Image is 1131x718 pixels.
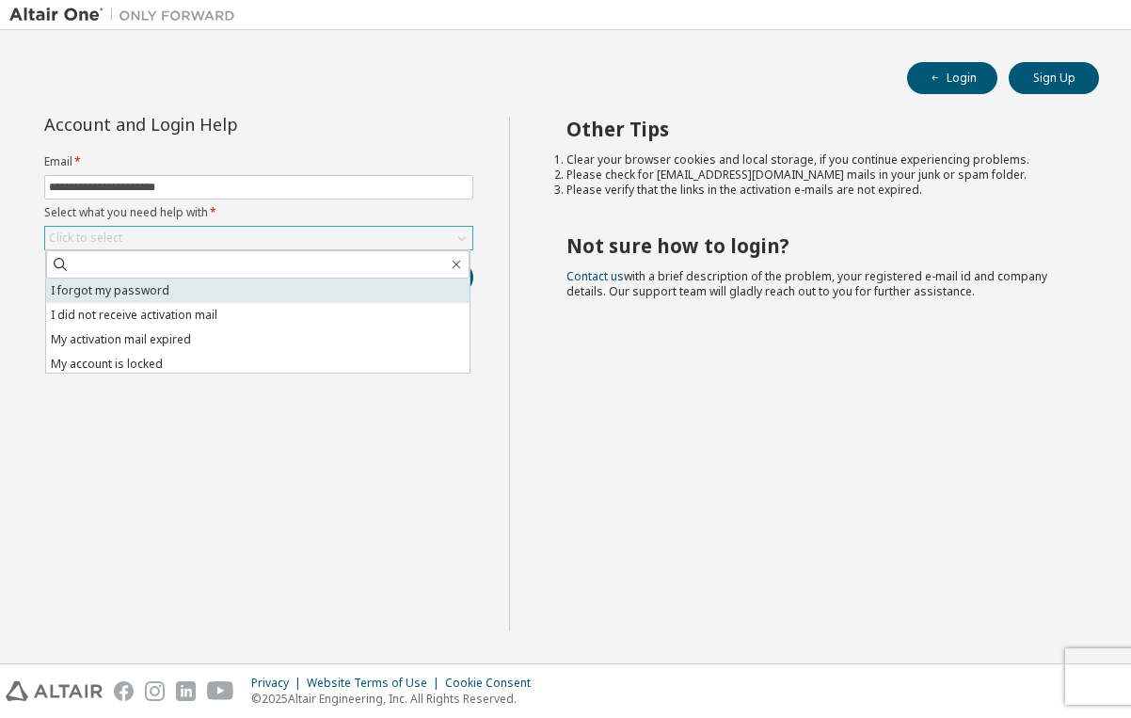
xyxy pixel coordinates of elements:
button: Sign Up [1009,62,1099,94]
img: altair_logo.svg [6,681,103,701]
h2: Other Tips [566,117,1066,141]
li: I forgot my password [46,279,470,303]
li: Please check for [EMAIL_ADDRESS][DOMAIN_NAME] mails in your junk or spam folder. [566,168,1066,183]
img: Altair One [9,6,245,24]
span: with a brief description of the problem, your registered e-mail id and company details. Our suppo... [566,268,1047,299]
div: Click to select [49,231,122,246]
a: Contact us [566,268,624,284]
div: Account and Login Help [44,117,388,132]
button: Login [907,62,997,94]
img: youtube.svg [207,681,234,701]
div: Click to select [45,227,472,249]
li: Clear your browser cookies and local storage, if you continue experiencing problems. [566,152,1066,168]
img: facebook.svg [114,681,134,701]
img: instagram.svg [145,681,165,701]
div: Website Terms of Use [307,676,445,691]
label: Select what you need help with [44,205,473,220]
label: Email [44,154,473,169]
p: © 2025 Altair Engineering, Inc. All Rights Reserved. [251,691,542,707]
h2: Not sure how to login? [566,233,1066,258]
div: Privacy [251,676,307,691]
img: linkedin.svg [176,681,196,701]
li: Please verify that the links in the activation e-mails are not expired. [566,183,1066,198]
div: Cookie Consent [445,676,542,691]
